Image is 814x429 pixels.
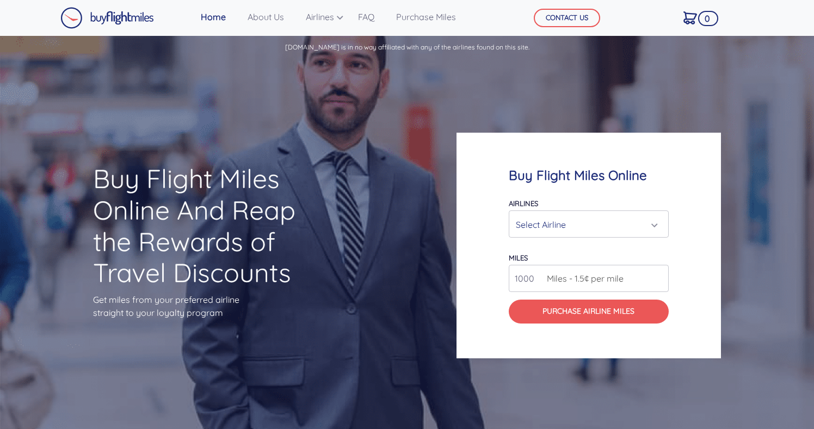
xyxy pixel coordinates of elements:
span: Miles - 1.5¢ per mile [541,272,624,285]
a: Airlines [301,6,341,28]
img: Buy Flight Miles Logo [60,7,154,29]
label: Airlines [509,199,538,208]
h1: Buy Flight Miles Online And Reap the Rewards of Travel Discounts [93,163,314,288]
h4: Buy Flight Miles Online [509,167,669,183]
p: Get miles from your preferred airline straight to your loyalty program [93,293,314,319]
img: Cart [683,11,697,24]
span: 0 [698,11,718,26]
a: Home [196,6,230,28]
label: miles [509,253,528,262]
div: Select Airline [516,214,655,235]
a: FAQ [354,6,379,28]
button: Select Airline [509,210,669,238]
button: CONTACT US [534,9,600,27]
a: Buy Flight Miles Logo [60,4,154,32]
a: Purchase Miles [392,6,460,28]
a: About Us [243,6,288,28]
button: Purchase Airline Miles [509,300,669,324]
a: 0 [679,6,701,29]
